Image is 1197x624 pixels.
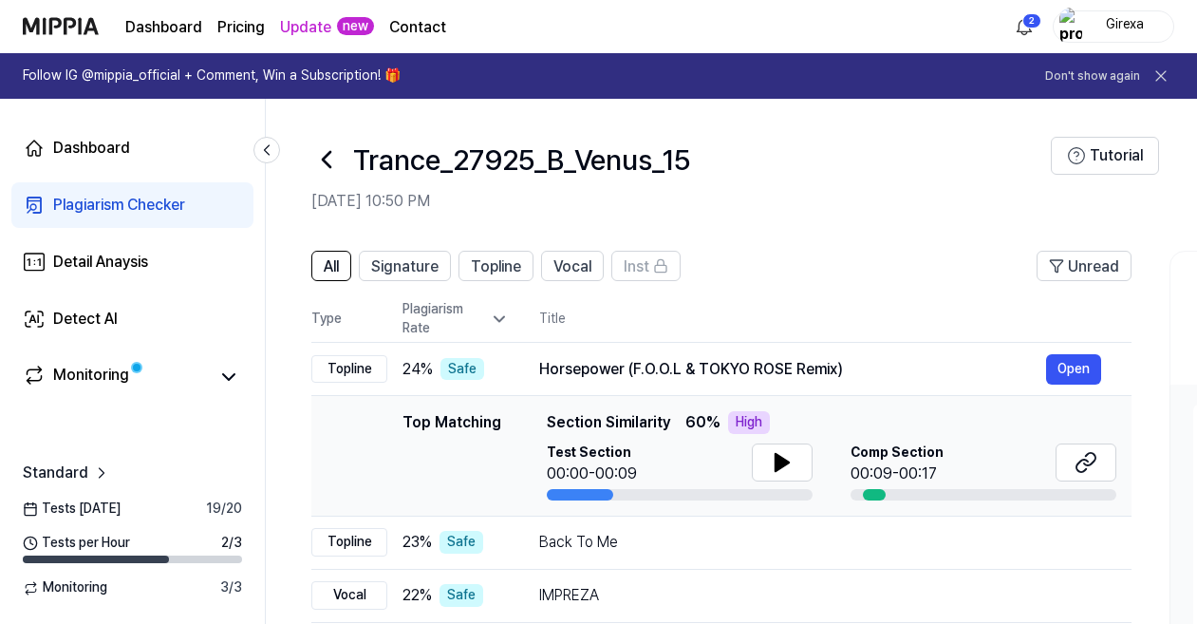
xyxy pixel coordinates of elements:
[217,16,265,39] button: Pricing
[311,190,1051,213] h2: [DATE] 10:50 PM
[23,364,208,390] a: Monitoring
[539,358,1046,381] div: Horsepower (F.O.O.L & TOKYO ROSE Remix)
[23,500,121,519] span: Tests [DATE]
[1051,137,1159,175] button: Tutorial
[402,358,433,381] span: 24 %
[280,16,331,39] a: Update
[371,255,439,278] span: Signature
[1053,10,1174,43] button: profileGirexa
[11,296,253,342] a: Detect AI
[53,364,129,390] div: Monitoring
[125,16,202,39] a: Dashboard
[311,355,387,384] div: Topline
[539,296,1132,342] th: Title
[11,125,253,171] a: Dashboard
[389,16,446,39] a: Contact
[221,534,242,553] span: 2 / 3
[11,239,253,285] a: Detail Anaysis
[1022,13,1041,28] div: 2
[458,251,533,281] button: Topline
[1009,11,1039,42] button: 알림2
[23,534,130,553] span: Tests per Hour
[539,531,1101,554] div: Back To Me
[311,296,387,343] th: Type
[547,463,637,485] div: 00:00-00:09
[624,255,649,278] span: Inst
[311,528,387,557] div: Topline
[53,251,148,274] div: Detail Anaysis
[685,411,720,434] span: 60 %
[23,66,401,85] h1: Follow IG @mippia_official + Comment, Win a Subscription! 🎁
[359,251,451,281] button: Signature
[324,255,339,278] span: All
[547,444,637,463] span: Test Section
[1046,354,1101,385] button: Open
[53,137,130,160] div: Dashboard
[1037,251,1132,281] button: Unread
[206,500,242,519] span: 19 / 20
[851,463,944,485] div: 00:09-00:17
[11,182,253,228] a: Plagiarism Checker
[402,584,432,607] span: 22 %
[541,251,604,281] button: Vocal
[23,462,88,484] span: Standard
[1088,15,1162,36] div: Girexa
[547,411,670,434] span: Section Similarity
[553,255,591,278] span: Vocal
[53,308,118,331] div: Detect AI
[353,140,690,180] h1: Trance_27925_B_Venus_15
[23,462,111,484] a: Standard
[53,194,185,217] div: Plagiarism Checker
[402,300,509,337] div: Plagiarism Rate
[1059,8,1082,46] img: profile
[311,581,387,610] div: Vocal
[402,411,501,501] div: Top Matching
[220,578,242,597] span: 3 / 3
[728,411,770,434] div: High
[1068,255,1119,278] span: Unread
[440,531,483,554] div: Safe
[611,251,681,281] button: Inst
[337,17,374,36] div: new
[440,584,483,607] div: Safe
[1013,15,1036,38] img: 알림
[23,578,107,597] span: Monitoring
[851,444,944,463] span: Comp Section
[311,251,351,281] button: All
[1045,68,1140,85] button: Don't show again
[440,358,484,381] div: Safe
[471,255,521,278] span: Topline
[539,584,1101,607] div: IMPREZA
[402,531,432,554] span: 23 %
